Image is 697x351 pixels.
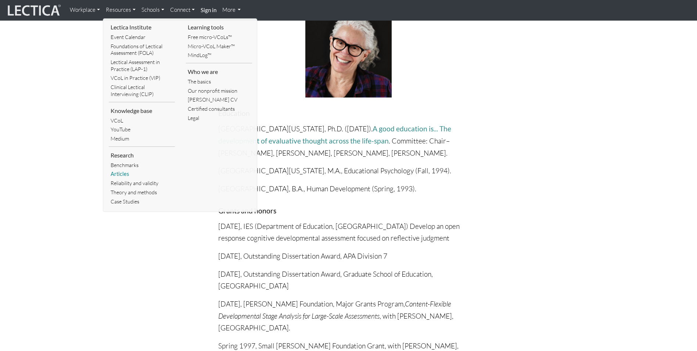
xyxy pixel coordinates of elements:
[186,33,252,42] a: Free micro-VCoLs™
[109,74,175,83] a: VCoL in Practice (VIP)
[218,183,479,195] p: [GEOGRAPHIC_DATA], B.A., Human Development (Spring, 1993).
[218,123,479,159] p: [GEOGRAPHIC_DATA][US_STATE], Ph.D. ([DATE]). . Committee: Chair–[PERSON_NAME], [PERSON_NAME], [PE...
[198,3,219,18] a: Sign in
[109,22,175,33] li: Lectica Institute
[218,268,479,292] p: [DATE], Outstanding Dissertation Award, Graduate School of Education, [GEOGRAPHIC_DATA]
[186,86,252,96] a: Our nonprofit mission
[139,3,167,17] a: Schools
[167,3,198,17] a: Connect
[109,134,175,143] a: Medium
[218,109,479,117] h4: Education
[109,188,175,197] a: Theory and methods
[186,77,252,86] a: The basics
[201,7,216,13] strong: Sign in
[186,104,252,114] a: Certified consultants
[109,105,175,116] li: Knowledge base
[109,170,175,179] a: Articles
[109,125,175,134] a: YouTube
[186,42,252,51] a: Micro-VCoL Maker™
[186,22,252,33] li: Learning tools
[218,250,479,262] p: [DATE], Outstanding Dissertation Award, APA Division 7
[109,42,175,58] a: Foundations of Lectical Assessment (FOLA)
[186,95,252,104] a: [PERSON_NAME] CV
[186,114,252,123] a: Legal
[109,58,175,74] a: Lectical Assessment in Practice (LAP-1)
[186,66,252,77] li: Who we are
[219,3,244,17] a: More
[67,3,103,17] a: Workplace
[218,298,479,334] p: [DATE], [PERSON_NAME] Foundation, Major Grants Program, , with [PERSON_NAME], [GEOGRAPHIC_DATA].
[109,161,175,170] a: Benchmarks
[218,207,479,214] h4: Grants and honors
[218,165,479,177] p: [GEOGRAPHIC_DATA][US_STATE], M.A., Educational Psychology (Fall, 1994).
[109,150,175,161] li: Research
[109,197,175,206] a: Case Studies
[6,3,61,17] img: lecticalive
[103,3,139,17] a: Resources
[109,116,175,125] a: VCoL
[218,220,479,244] p: [DATE], IES (Department of Education, [GEOGRAPHIC_DATA]) Develop an open response cognitive devel...
[109,179,175,188] a: Reliability and validity
[186,51,252,60] a: MindLog™
[218,299,451,320] i: Content-Flexible Developmental Stage Analysis for Large-Scale Assessments
[109,83,175,99] a: Clinical Lectical Interviewing (CLIP)
[109,33,175,42] a: Event Calendar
